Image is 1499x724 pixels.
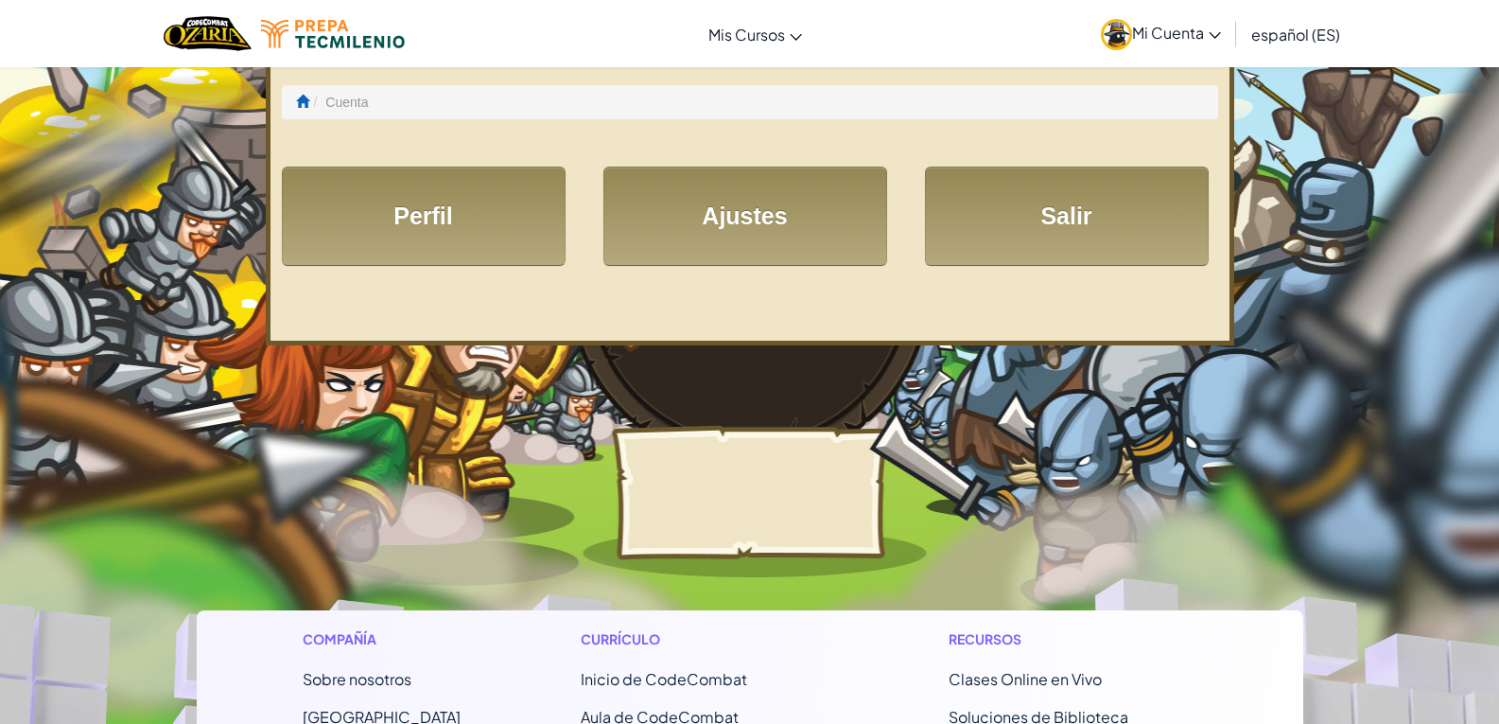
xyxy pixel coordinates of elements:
[303,669,411,689] a: Sobre nosotros
[603,167,887,266] a: Ajustes
[949,629,1197,649] h1: Recursos
[164,14,252,53] a: Ozaria by CodeCombat logo
[949,669,1102,689] a: Clases Online en Vivo
[925,167,1209,266] a: Salir
[303,629,461,649] h1: Compañía
[1251,25,1340,44] span: español (ES)
[164,14,252,53] img: Home
[581,669,747,689] span: Inicio de CodeCombat
[1132,23,1221,43] span: Mi Cuenta
[282,167,566,266] a: Perfil
[1101,19,1132,50] img: avatar
[581,629,829,649] h1: Currículo
[699,9,811,60] a: Mis Cursos
[1242,9,1350,60] a: español (ES)
[1091,4,1230,63] a: Mi Cuenta
[708,25,785,44] span: Mis Cursos
[309,93,369,112] li: Cuenta
[261,20,405,48] img: Tecmilenio logo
